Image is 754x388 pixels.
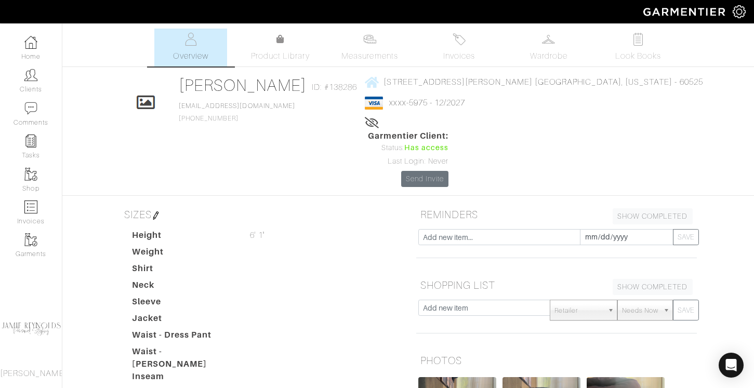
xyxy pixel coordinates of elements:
input: Add new item... [418,229,580,245]
img: garmentier-logo-header-white-b43fb05a5012e4ada735d5af1a66efaba907eab6374d6393d1fbf88cb4ef424d.png [638,3,733,21]
dt: Weight [124,246,243,262]
a: SHOW COMPLETED [613,208,693,224]
img: measurements-466bbee1fd09ba9460f595b01e5d73f9e2bff037440d3c8f018324cb6cdf7a4a.svg [363,33,376,46]
span: Look Books [615,50,662,62]
img: clients-icon-6bae9207a08558b7cb47a8932f037763ab4055f8c8b6bfacd5dc20c3e0201464.png [24,69,37,82]
a: [EMAIL_ADDRESS][DOMAIN_NAME] [179,102,295,110]
img: garments-icon-b7da505a4dc4fd61783c78ac3ca0ef83fa9d6f193b1c9dc38574b1d14d53ca28.png [24,168,37,181]
a: SHOW COMPLETED [613,279,693,295]
a: Send Invite [401,171,449,187]
span: [PHONE_NUMBER] [179,102,295,122]
dt: Neck [124,279,243,296]
img: gear-icon-white-bd11855cb880d31180b6d7d6211b90ccbf57a29d726f0c71d8c61bd08dd39cc2.png [733,5,746,18]
a: Look Books [602,29,674,66]
h5: SHOPPING LIST [416,275,697,296]
span: Garmentier Client: [368,130,449,142]
span: Wardrobe [530,50,567,62]
img: wardrobe-487a4870c1b7c33e795ec22d11cfc2ed9d08956e64fb3008fe2437562e282088.svg [542,33,555,46]
dt: Waist - [PERSON_NAME] [124,345,243,370]
img: visa-934b35602734be37eb7d5d7e5dbcd2044c359bf20a24dc3361ca3fa54326a8a7.png [365,97,383,110]
span: Overview [173,50,208,62]
img: pen-cf24a1663064a2ec1b9c1bd2387e9de7a2fa800b781884d57f21acf72779bad2.png [152,211,160,220]
img: reminder-icon-8004d30b9f0a5d33ae49ab947aed9ed385cf756f9e5892f1edd6e32f2345188e.png [24,135,37,148]
button: SAVE [673,229,699,245]
h5: SIZES [120,204,401,225]
span: ID: #138286 [312,81,357,93]
dt: Sleeve [124,296,243,312]
span: 6' 1" [250,229,264,242]
img: garments-icon-b7da505a4dc4fd61783c78ac3ca0ef83fa9d6f193b1c9dc38574b1d14d53ca28.png [24,233,37,246]
span: Invoices [443,50,475,62]
span: Measurements [341,50,398,62]
dt: Height [124,229,243,246]
a: Invoices [423,29,496,66]
input: Add new item [418,300,551,316]
span: Needs Now [622,300,658,321]
img: orders-icon-0abe47150d42831381b5fb84f609e132dff9fe21cb692f30cb5eec754e2cba89.png [24,200,37,213]
div: Last Login: Never [368,156,449,167]
img: orders-27d20c2124de7fd6de4e0e44c1d41de31381a507db9b33961299e4e07d508b8c.svg [453,33,466,46]
h5: REMINDERS [416,204,697,225]
div: Status: [368,142,449,154]
dt: Inseam [124,370,243,387]
dt: Jacket [124,312,243,329]
button: SAVE [673,300,699,320]
span: Has access [404,142,449,154]
a: xxxx-5975 - 12/2027 [389,98,465,108]
a: Wardrobe [512,29,585,66]
img: comment-icon-a0a6a9ef722e966f86d9cbdc48e553b5cf19dbc54f86b18d962a5391bc8f6eb6.png [24,102,37,115]
img: dashboard-icon-dbcd8f5a0b271acd01030246c82b418ddd0df26cd7fceb0bd07c9910d44c42f6.png [24,36,37,49]
span: Product Library [251,50,310,62]
a: Measurements [333,29,406,66]
span: [STREET_ADDRESS][PERSON_NAME] [GEOGRAPHIC_DATA], [US_STATE] - 60525 [383,77,703,87]
img: basicinfo-40fd8af6dae0f16599ec9e87c0ef1c0a1fdea2edbe929e3d69a839185d80c458.svg [184,33,197,46]
a: [PERSON_NAME] [179,76,307,95]
a: Product Library [244,33,316,62]
a: [STREET_ADDRESS][PERSON_NAME] [GEOGRAPHIC_DATA], [US_STATE] - 60525 [365,75,703,88]
dt: Shirt [124,262,243,279]
img: todo-9ac3debb85659649dc8f770b8b6100bb5dab4b48dedcbae339e5042a72dfd3cc.svg [631,33,644,46]
h5: PHOTOS [416,350,697,371]
div: Open Intercom Messenger [719,353,744,378]
dt: Waist - Dress Pant [124,329,243,345]
a: Overview [154,29,227,66]
span: Retailer [554,300,603,321]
